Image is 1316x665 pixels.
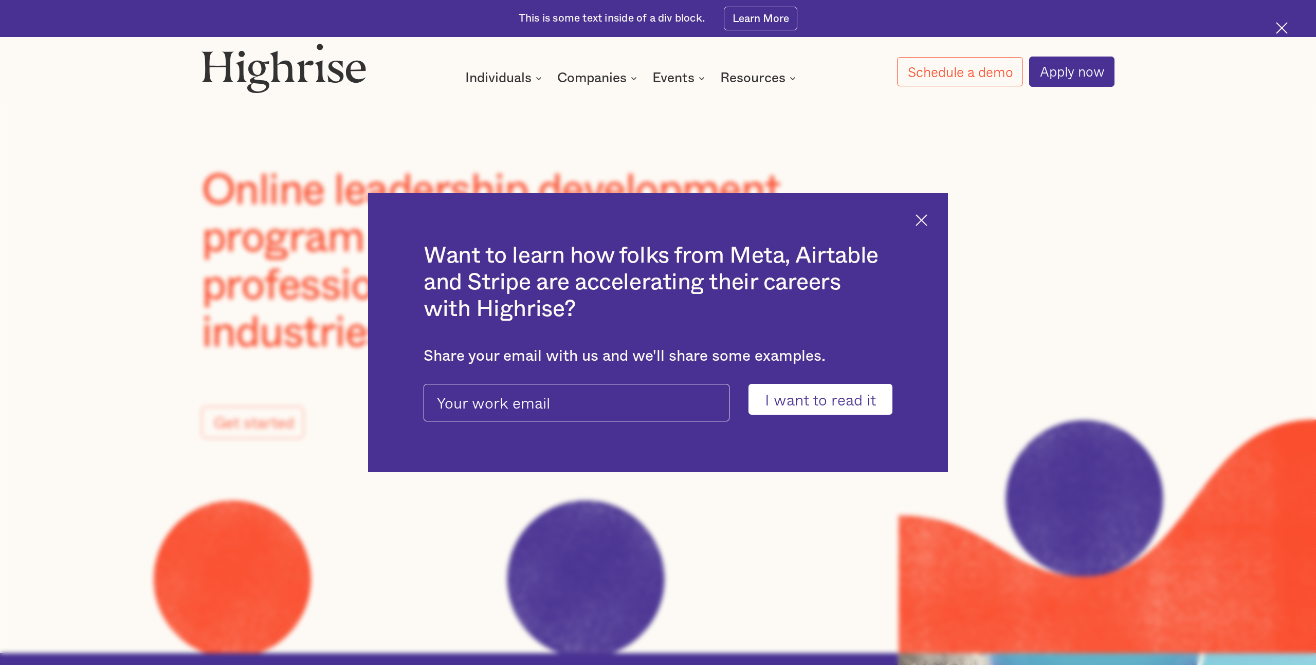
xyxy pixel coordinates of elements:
[916,214,927,226] img: Cross icon
[720,72,785,84] div: Resources
[519,11,705,26] div: This is some text inside of a div block.
[1276,22,1288,34] img: Cross icon
[748,384,892,415] input: I want to read it
[652,72,708,84] div: Events
[424,347,892,365] div: Share your email with us and we'll share some examples.
[465,72,532,84] div: Individuals
[724,7,797,30] a: Learn More
[465,72,545,84] div: Individuals
[720,72,799,84] div: Resources
[424,384,729,421] input: Your work email
[557,72,640,84] div: Companies
[424,243,892,323] h2: Want to learn how folks from Meta, Airtable and Stripe are accelerating their careers with Highrise?
[557,72,627,84] div: Companies
[1029,57,1114,86] a: Apply now
[424,384,892,415] form: pop-up-modal-form
[652,72,694,84] div: Events
[897,57,1023,87] a: Schedule a demo
[202,43,367,93] img: Highrise logo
